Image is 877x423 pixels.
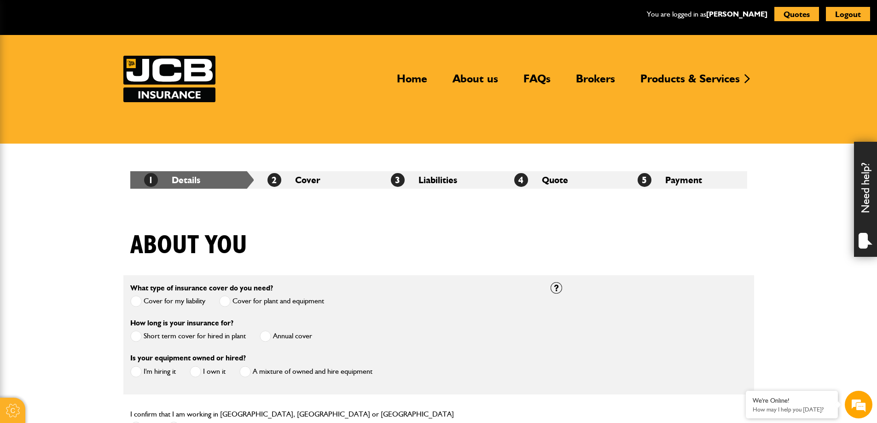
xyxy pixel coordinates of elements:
label: How long is your insurance for? [130,319,233,327]
label: I confirm that I am working in [GEOGRAPHIC_DATA], [GEOGRAPHIC_DATA] or [GEOGRAPHIC_DATA] [130,411,454,418]
div: We're Online! [753,397,831,405]
button: Logout [826,7,870,21]
a: Home [390,72,434,93]
img: JCB Insurance Services logo [123,56,215,102]
label: A mixture of owned and hire equipment [239,366,372,377]
a: About us [446,72,505,93]
label: Short term cover for hired in plant [130,330,246,342]
label: I'm hiring it [130,366,176,377]
span: 3 [391,173,405,187]
a: FAQs [517,72,558,93]
label: Is your equipment owned or hired? [130,354,246,362]
label: What type of insurance cover do you need? [130,284,273,292]
span: 5 [638,173,651,187]
li: Quote [500,171,624,189]
li: Cover [254,171,377,189]
p: How may I help you today? [753,406,831,413]
a: Brokers [569,72,622,93]
label: Annual cover [260,330,312,342]
label: I own it [190,366,226,377]
label: Cover for plant and equipment [219,296,324,307]
li: Liabilities [377,171,500,189]
span: 2 [267,173,281,187]
a: Products & Services [633,72,747,93]
h1: About you [130,230,247,261]
li: Payment [624,171,747,189]
label: Cover for my liability [130,296,205,307]
span: 1 [144,173,158,187]
a: JCB Insurance Services [123,56,215,102]
a: [PERSON_NAME] [706,10,767,18]
span: 4 [514,173,528,187]
div: Need help? [854,142,877,257]
p: You are logged in as [647,8,767,20]
li: Details [130,171,254,189]
button: Quotes [774,7,819,21]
